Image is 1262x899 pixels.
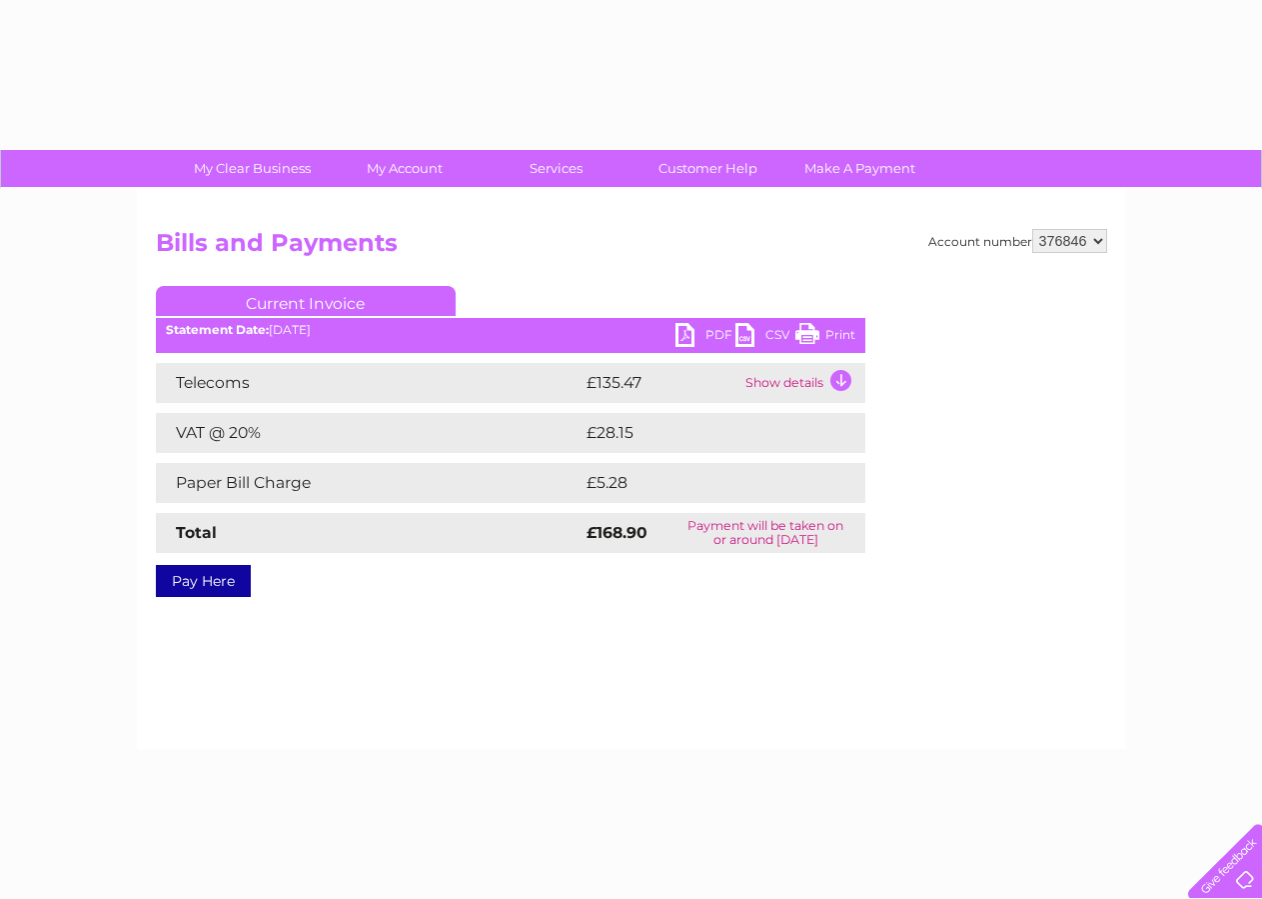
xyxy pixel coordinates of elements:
[735,323,795,352] a: CSV
[582,463,818,503] td: £5.28
[156,286,456,316] a: Current Invoice
[582,363,740,403] td: £135.47
[166,322,269,337] b: Statement Date:
[626,150,790,187] a: Customer Help
[740,363,865,403] td: Show details
[587,523,647,542] strong: £168.90
[582,413,823,453] td: £28.15
[795,323,855,352] a: Print
[666,513,865,553] td: Payment will be taken on or around [DATE]
[322,150,487,187] a: My Account
[675,323,735,352] a: PDF
[156,323,865,337] div: [DATE]
[777,150,942,187] a: Make A Payment
[156,229,1107,267] h2: Bills and Payments
[170,150,335,187] a: My Clear Business
[156,363,582,403] td: Telecoms
[928,229,1107,253] div: Account number
[156,413,582,453] td: VAT @ 20%
[176,523,217,542] strong: Total
[474,150,638,187] a: Services
[156,463,582,503] td: Paper Bill Charge
[156,565,251,597] a: Pay Here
